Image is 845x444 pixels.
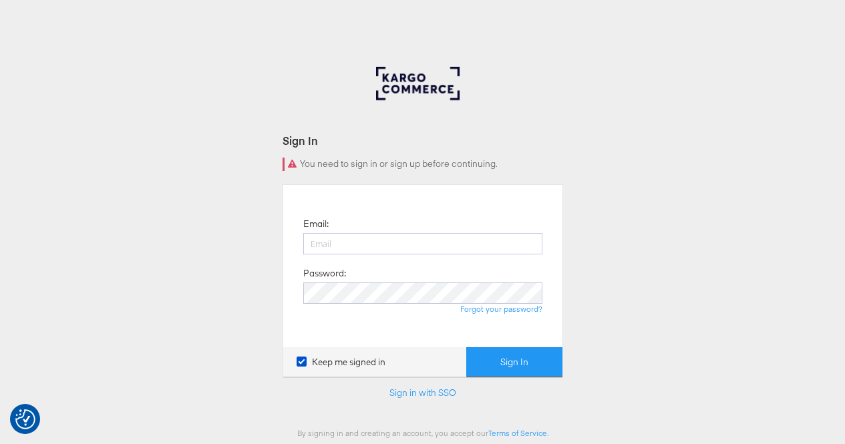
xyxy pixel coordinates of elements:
[460,304,542,314] a: Forgot your password?
[15,409,35,429] img: Revisit consent button
[303,267,346,280] label: Password:
[488,428,547,438] a: Terms of Service
[283,428,563,438] div: By signing in and creating an account, you accept our .
[283,158,563,171] div: You need to sign in or sign up before continuing.
[283,133,563,148] div: Sign In
[303,218,329,230] label: Email:
[389,387,456,399] a: Sign in with SSO
[297,356,385,369] label: Keep me signed in
[303,233,542,254] input: Email
[466,347,562,377] button: Sign In
[15,409,35,429] button: Consent Preferences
